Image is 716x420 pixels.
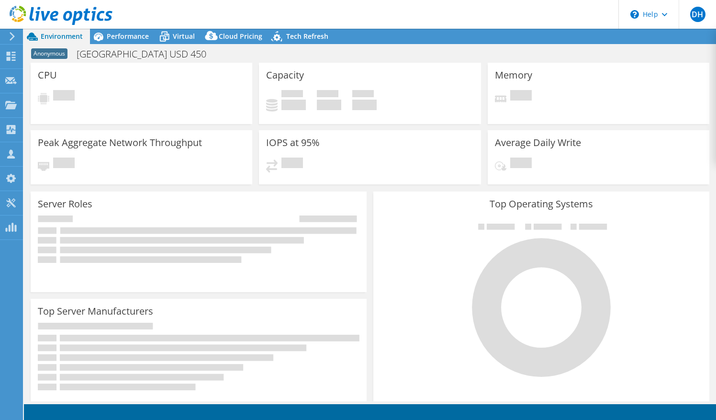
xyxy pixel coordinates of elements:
span: Pending [281,158,303,170]
span: DH [690,7,705,22]
h3: Server Roles [38,199,92,209]
span: Used [281,90,303,100]
h3: Peak Aggregate Network Throughput [38,137,202,148]
h3: Memory [495,70,532,80]
span: Pending [510,90,532,103]
h3: Top Operating Systems [380,199,702,209]
h4: 0 GiB [352,100,377,110]
span: Performance [107,32,149,41]
h3: Capacity [266,70,304,80]
h4: 0 GiB [317,100,341,110]
h4: 0 GiB [281,100,306,110]
span: Anonymous [31,48,67,59]
span: Virtual [173,32,195,41]
h3: IOPS at 95% [266,137,320,148]
h3: Top Server Manufacturers [38,306,153,317]
span: Environment [41,32,83,41]
span: Cloud Pricing [219,32,262,41]
span: Pending [53,90,75,103]
span: Tech Refresh [286,32,328,41]
svg: \n [630,10,639,19]
span: Total [352,90,374,100]
span: Free [317,90,338,100]
span: Pending [53,158,75,170]
span: Pending [510,158,532,170]
h1: [GEOGRAPHIC_DATA] USD 450 [72,49,221,59]
h3: Average Daily Write [495,137,581,148]
h3: CPU [38,70,57,80]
